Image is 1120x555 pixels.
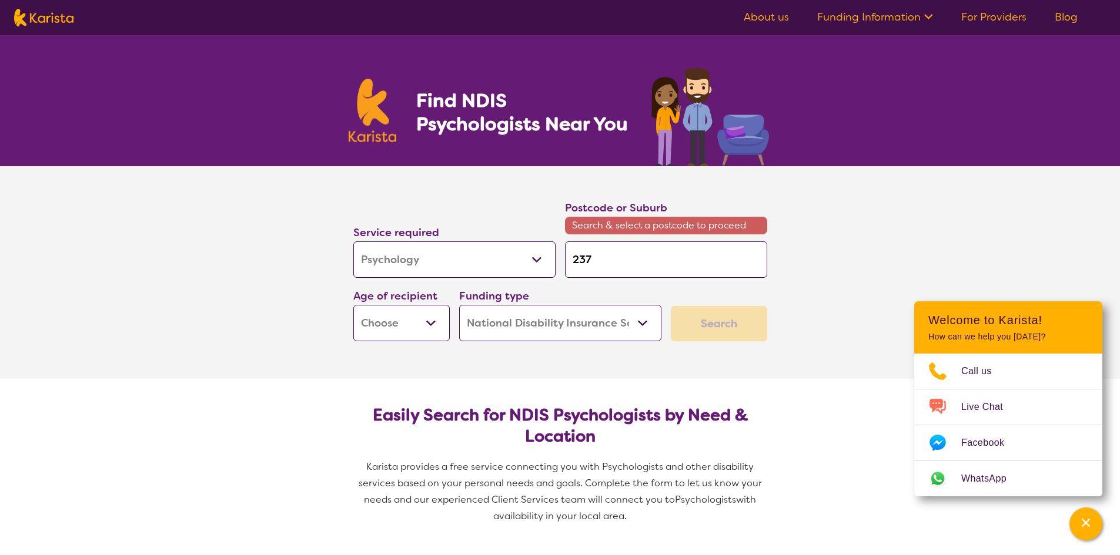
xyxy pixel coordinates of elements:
[1069,507,1102,540] button: Channel Menu
[928,313,1088,327] h2: Welcome to Karista!
[565,201,667,215] label: Postcode or Suburb
[914,301,1102,496] div: Channel Menu
[459,289,529,303] label: Funding type
[14,9,73,26] img: Karista logo
[961,10,1027,24] a: For Providers
[1055,10,1078,24] a: Blog
[353,226,439,240] label: Service required
[349,79,397,142] img: Karista logo
[914,461,1102,496] a: Web link opens in a new tab.
[961,434,1018,452] span: Facebook
[928,332,1088,342] p: How can we help you [DATE]?
[914,354,1102,496] ul: Choose channel
[647,63,772,166] img: psychology
[416,89,634,136] h1: Find NDIS Psychologists Near You
[675,493,736,506] span: Psychologists
[744,10,789,24] a: About us
[961,362,1006,380] span: Call us
[565,241,767,278] input: Type
[359,460,764,506] span: Karista provides a free service connecting you with Psychologists and other disability services b...
[353,289,437,303] label: Age of recipient
[961,398,1017,416] span: Live Chat
[565,217,767,234] span: Search & select a postcode to proceed
[817,10,933,24] a: Funding Information
[363,405,758,447] h2: Easily Search for NDIS Psychologists by Need & Location
[961,470,1021,487] span: WhatsApp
